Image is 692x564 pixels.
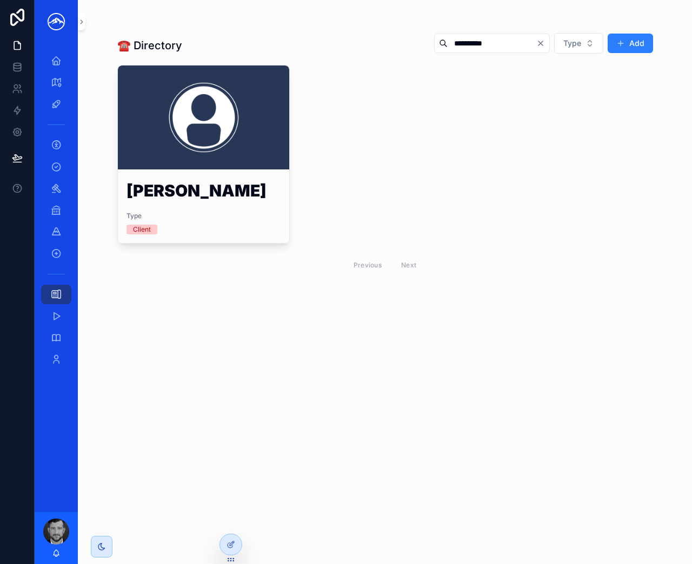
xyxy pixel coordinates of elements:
[127,212,281,220] span: Type
[563,38,581,49] span: Type
[133,225,151,234] div: Client
[117,65,290,244] a: [PERSON_NAME]TypeClient
[536,39,549,48] button: Clear
[117,38,182,53] h1: ☎️ Directory
[554,33,603,54] button: Select Button
[118,65,290,169] div: PersonPlaceholder.png
[127,182,281,203] h1: [PERSON_NAME]
[43,13,69,30] img: App logo
[608,34,653,53] button: Add
[35,43,78,383] div: scrollable content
